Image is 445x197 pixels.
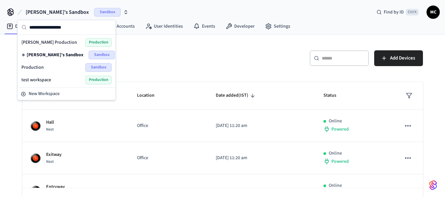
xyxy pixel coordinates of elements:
[46,127,54,132] span: Nest
[216,122,307,129] p: [DATE] 11:20 am
[137,155,200,161] p: Office
[85,38,112,47] span: Production
[137,187,200,194] p: Office
[21,64,44,71] span: Production
[46,159,54,164] span: Nest
[26,8,89,16] span: [PERSON_NAME]'s Sandbox
[331,126,349,133] span: Powered
[216,90,257,101] span: Date added(IST)
[27,52,83,58] span: [PERSON_NAME]'s Sandbox
[137,122,200,129] p: Office
[89,51,115,59] span: Sandbox
[260,20,295,32] a: Settings
[21,39,77,46] span: [PERSON_NAME] Production
[371,6,424,18] div: Find by IDCtrl K
[30,121,41,131] img: nest_learning_thermostat
[323,90,345,101] span: Status
[21,77,51,83] span: test workspace
[329,182,342,189] p: Online
[140,20,188,32] a: User Identities
[374,50,423,66] button: Add Devices
[427,6,439,18] span: MC
[429,180,437,190] img: SeamLogoGradient.69752ec5.svg
[85,76,112,84] span: Production
[46,151,62,158] p: Exitway
[329,150,342,157] p: Online
[46,119,54,126] p: Hall
[29,90,60,97] span: New Workspace
[188,20,220,32] a: Events
[85,63,112,72] span: Sandbox
[30,185,41,196] img: nest_learning_thermostat
[30,153,41,163] img: nest_learning_thermostat
[220,20,260,32] a: Developer
[137,90,163,101] span: Location
[46,184,65,190] p: Entryway
[22,50,219,64] h5: Devices
[17,35,116,87] div: Suggestions
[427,6,440,19] button: MC
[94,8,121,16] span: Sandbox
[406,9,419,15] span: Ctrl K
[384,9,404,15] span: Find by ID
[329,118,342,125] p: Online
[331,158,349,165] span: Powered
[390,54,415,62] span: Add Devices
[216,155,307,161] p: [DATE] 11:20 am
[18,88,115,99] button: New Workspace
[1,20,36,32] a: Devices
[216,187,307,194] p: [DATE] 11:20 am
